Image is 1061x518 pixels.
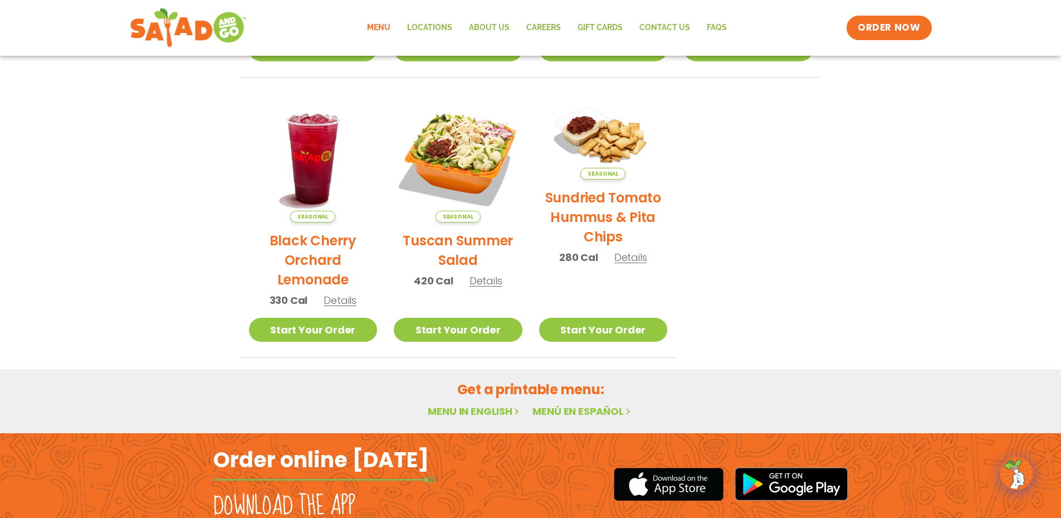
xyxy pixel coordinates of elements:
span: 330 Cal [270,293,308,308]
span: 280 Cal [559,250,598,265]
a: Menu [359,15,399,41]
a: Careers [518,15,569,41]
a: Contact Us [631,15,698,41]
a: Start Your Order [249,318,378,342]
a: Menú en español [532,404,633,418]
span: ORDER NOW [858,21,920,35]
img: wpChatIcon [1001,458,1032,489]
span: Details [470,274,502,288]
img: new-SAG-logo-768×292 [130,6,247,50]
img: Product photo for Tuscan Summer Salad [394,94,522,223]
span: Seasonal [436,211,481,222]
img: fork [213,477,436,483]
h2: Get a printable menu: [241,380,821,399]
img: Product photo for Black Cherry Orchard Lemonade [249,94,378,223]
img: Product photo for Sundried Tomato Hummus & Pita Chips [539,94,668,180]
h2: Sundried Tomato Hummus & Pita Chips [539,188,668,246]
img: appstore [614,466,723,502]
img: google_play [735,467,848,501]
a: Start Your Order [539,318,668,342]
a: ORDER NOW [847,16,931,40]
h2: Order online [DATE] [213,446,429,473]
h2: Black Cherry Orchard Lemonade [249,231,378,289]
span: Details [614,250,647,264]
span: Seasonal [580,168,625,180]
a: Locations [399,15,461,41]
a: About Us [461,15,518,41]
h2: Tuscan Summer Salad [394,231,522,270]
nav: Menu [359,15,735,41]
span: 420 Cal [414,273,453,288]
a: Menu in English [428,404,521,418]
a: FAQs [698,15,735,41]
a: GIFT CARDS [569,15,631,41]
span: Seasonal [290,211,335,222]
a: Start Your Order [394,318,522,342]
span: Details [324,293,356,307]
